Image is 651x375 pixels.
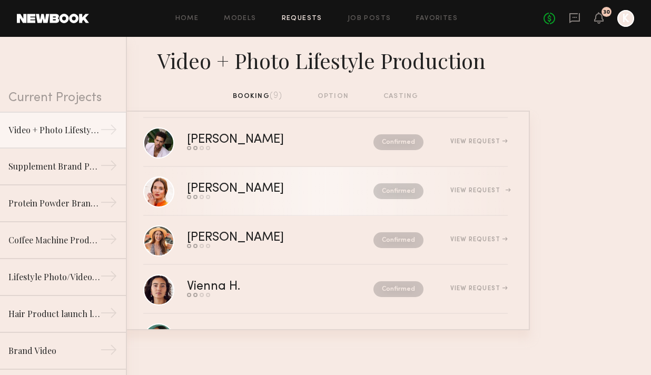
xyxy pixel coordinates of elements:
div: → [100,304,117,325]
div: View Request [450,285,508,292]
div: [PERSON_NAME] [187,183,329,195]
div: [PERSON_NAME] [187,232,329,244]
div: Supplement Brand Photoshoot - [GEOGRAPHIC_DATA] [8,160,100,173]
div: 30 [603,9,610,15]
a: Brinnen [PERSON_NAME]Confirmed [143,314,508,363]
a: Vienna H.ConfirmedView Request [143,265,508,314]
div: → [100,268,117,289]
a: Home [175,15,199,22]
div: Vienna H. [187,281,307,293]
a: Models [224,15,256,22]
div: Video + Photo Lifestyle Production [121,45,530,74]
div: → [100,231,117,252]
a: Favorites [416,15,458,22]
div: Video + Photo Lifestyle Production [8,124,100,136]
a: [PERSON_NAME]ConfirmedView Request [143,216,508,265]
div: → [100,341,117,362]
div: [PERSON_NAME] [187,134,329,146]
div: View Request [450,236,508,243]
a: Job Posts [348,15,391,22]
a: [PERSON_NAME]ConfirmedView Request [143,167,508,216]
div: Protein Powder Brand Video Shoot [8,197,100,210]
nb-request-status: Confirmed [373,232,423,248]
div: Brand Video [8,344,100,357]
a: K [617,10,634,27]
div: → [100,194,117,215]
nb-request-status: Confirmed [373,134,423,150]
div: Hair Product launch library [8,308,100,320]
div: → [100,157,117,178]
div: View Request [450,187,508,194]
a: [PERSON_NAME]ConfirmedView Request [143,118,508,167]
nb-request-status: Confirmed [373,281,423,297]
div: Lifestyle Photo/Video Shoot [8,271,100,283]
a: Requests [282,15,322,22]
div: → [100,121,117,142]
div: View Request [450,139,508,145]
nb-request-status: Confirmed [373,183,423,199]
div: Coffee Machine Production [8,234,100,246]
